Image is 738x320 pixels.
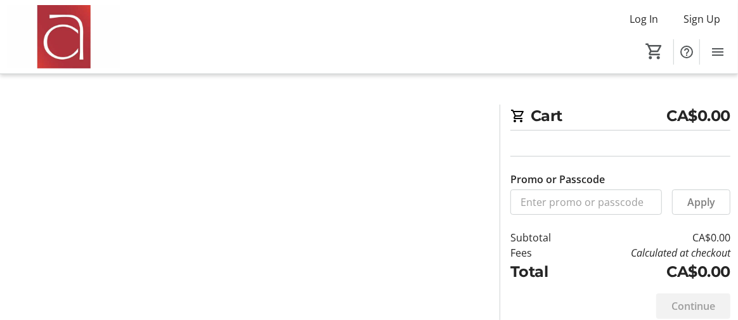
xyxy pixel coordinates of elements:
td: Fees [510,245,574,260]
td: CA$0.00 [574,230,730,245]
button: Sign Up [673,9,730,29]
td: Total [510,260,574,283]
button: Apply [672,189,730,215]
button: Log In [619,9,668,29]
img: Amadeus Choir of Greater Toronto 's Logo [8,5,120,68]
span: Sign Up [683,11,720,27]
button: Cart [643,40,666,63]
button: Menu [705,39,730,65]
td: CA$0.00 [574,260,730,283]
td: Calculated at checkout [574,245,730,260]
td: Subtotal [510,230,574,245]
span: CA$0.00 [667,105,731,127]
label: Promo or Passcode [510,172,605,187]
span: Log In [630,11,658,27]
h2: Cart [510,105,730,131]
button: Help [674,39,699,65]
input: Enter promo or passcode [510,189,662,215]
span: Apply [687,195,715,210]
